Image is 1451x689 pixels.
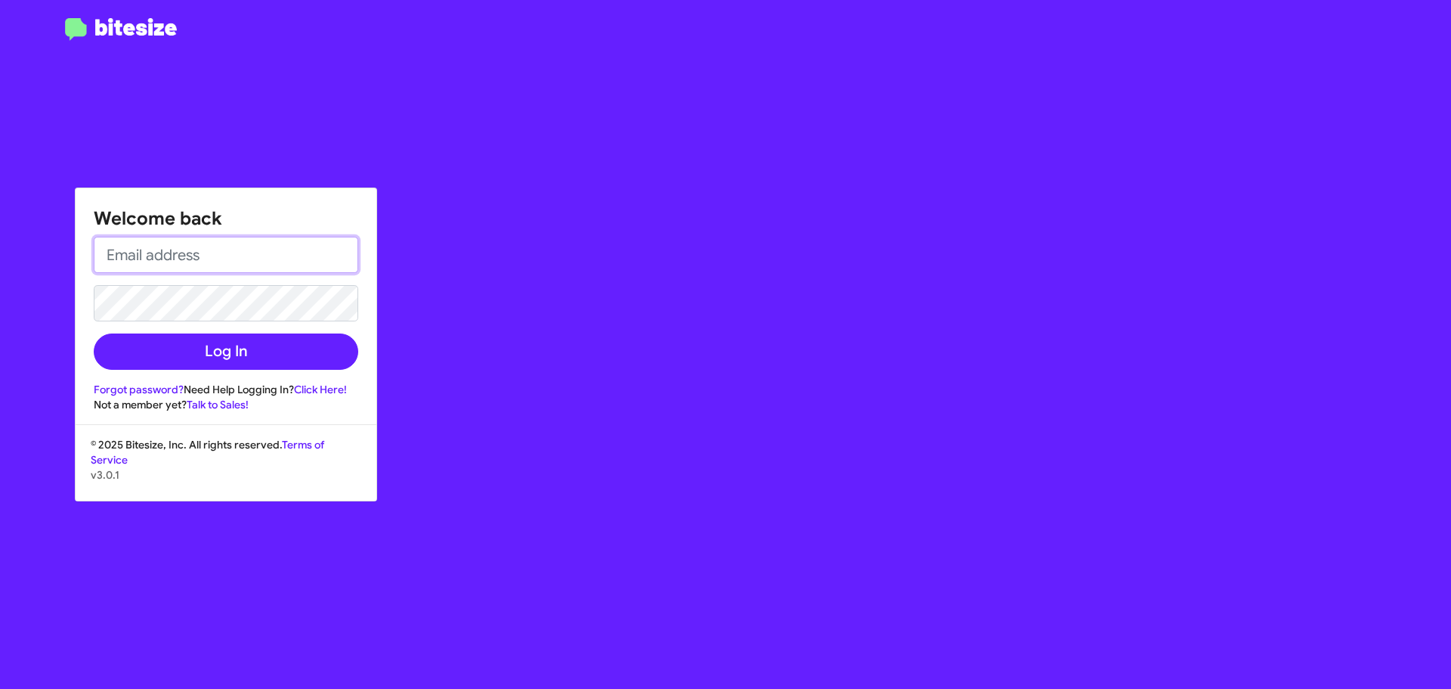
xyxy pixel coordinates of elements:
[187,398,249,411] a: Talk to Sales!
[94,383,184,396] a: Forgot password?
[91,467,361,483] p: v3.0.1
[94,397,358,412] div: Not a member yet?
[94,237,358,273] input: Email address
[294,383,347,396] a: Click Here!
[76,437,376,501] div: © 2025 Bitesize, Inc. All rights reserved.
[94,334,358,370] button: Log In
[94,206,358,231] h1: Welcome back
[94,382,358,397] div: Need Help Logging In?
